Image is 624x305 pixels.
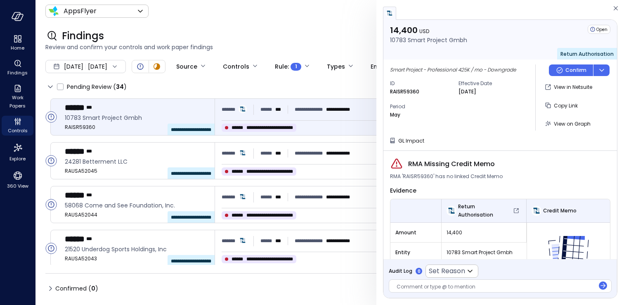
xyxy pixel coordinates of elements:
div: Controls [223,60,249,74]
span: ID [390,79,452,88]
span: Findings [62,29,104,43]
span: Home [11,44,24,52]
span: View on Graph [554,120,591,127]
span: RMA Missing Credit Memo [408,159,495,169]
div: Types [327,60,345,74]
div: ( ) [113,82,127,91]
span: RMA 'RAISR59360' has no linked Credit Memo [390,172,503,181]
span: Amount [395,229,436,237]
span: RAISR59360 [65,123,208,131]
span: Confirmed [55,282,98,295]
p: May [390,111,400,119]
div: Explore [2,141,33,164]
p: [DATE] [459,88,476,96]
img: Return Authorisation [447,206,456,216]
p: View in Netsuite [554,83,592,91]
span: Return Authorisation [560,50,614,57]
span: Return Authorisation [458,203,510,219]
span: RAUSA52045 [65,167,208,175]
div: Work Papers [2,83,33,111]
p: Confirm [565,66,586,74]
span: Controls [8,126,28,135]
button: dropdown-icon-button [593,64,610,76]
span: Explore [9,155,26,163]
span: Copy Link [554,102,578,109]
span: Audit Log [389,267,412,275]
button: GL Impact [386,136,428,145]
span: Review and confirm your controls and work paper findings [45,43,614,52]
div: Button group with a nested menu [549,64,610,76]
span: Smart Project - Professional 425K / mo - Downgrade [390,66,516,73]
div: Source [176,60,197,74]
span: Evidence [390,186,416,195]
span: 24281 Betterment LLC [65,157,208,166]
span: RAUSA52043 [65,255,208,263]
span: 58068 Come and See Foundation, Inc. [65,201,208,210]
div: Open [588,25,610,34]
span: 21520 Underdog Sports Holdings, Inc [65,245,208,254]
button: View on Graph [542,117,594,131]
div: Open [135,62,145,71]
span: 1 [295,62,297,71]
span: 360 View [7,182,28,190]
div: Open [45,155,57,167]
span: 14,400 [447,229,521,237]
img: Icon [49,6,59,16]
span: USD [419,28,429,35]
div: Findings [2,58,33,78]
span: Credit Memo [543,207,577,215]
img: Credit Memo [532,206,541,216]
span: Entity [395,248,436,257]
span: RAUSA52044 [65,211,208,219]
span: Pending Review [67,80,127,93]
span: GL Impact [398,137,424,144]
p: 10783 Smart Project Gmbh [390,36,467,45]
span: 10783 Smart Project Gmbh [447,248,522,257]
p: Set Reason [429,266,465,276]
span: Period [390,102,452,111]
div: Open [45,199,57,210]
span: Findings [7,69,28,77]
div: 360 View [2,169,33,191]
p: 0 [418,268,421,274]
p: AppsFlyer [64,6,97,16]
button: View in Netsuite [542,80,596,94]
span: 0 [91,284,95,293]
button: Copy Link [542,98,581,112]
span: 34 [116,83,124,91]
button: Confirm [549,64,593,76]
div: Rule : [275,60,301,74]
span: [DATE] [64,62,83,71]
div: In Progress [152,62,162,71]
p: 14,400 [390,25,467,36]
p: RAISR59360 [390,88,419,96]
span: 10783 Smart Project Gmbh [65,113,208,122]
div: Controls [2,116,33,136]
div: Open [45,111,57,123]
div: Home [2,33,33,53]
div: ( ) [88,284,98,293]
span: Effective Date [459,79,520,88]
img: netsuite [385,9,394,17]
span: Work Papers [5,93,30,110]
div: Entity [371,60,387,74]
div: Open [45,243,57,254]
